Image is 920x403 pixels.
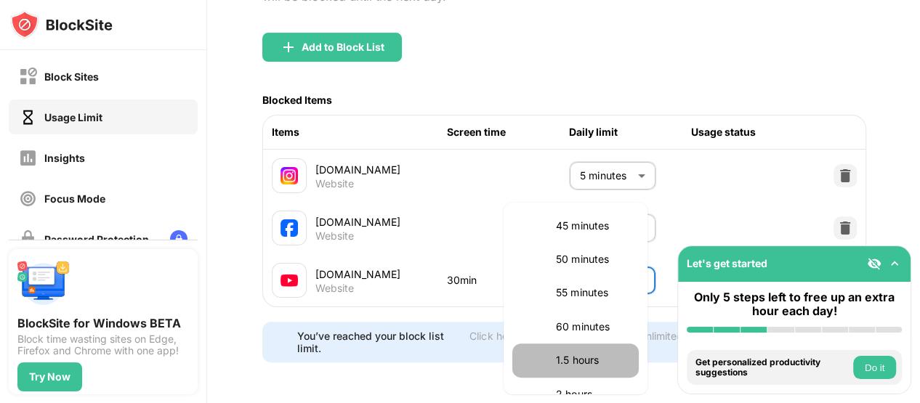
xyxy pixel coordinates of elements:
[556,386,630,402] p: 2 hours
[556,285,630,301] p: 55 minutes
[556,218,630,234] p: 45 minutes
[556,352,630,368] p: 1.5 hours
[556,251,630,267] p: 50 minutes
[556,319,630,335] p: 60 minutes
